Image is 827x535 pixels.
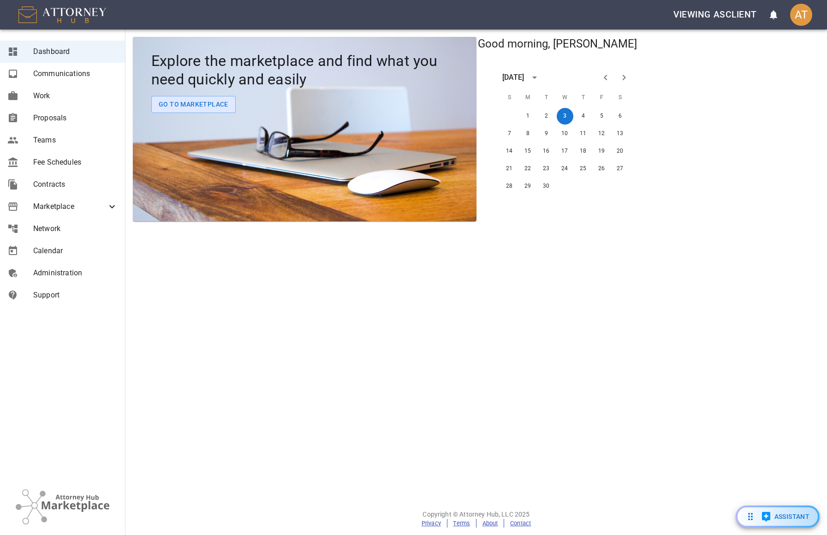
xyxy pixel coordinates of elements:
[612,89,629,107] span: Saturday
[557,143,573,160] button: 17
[594,89,610,107] span: Friday
[594,108,610,125] button: 5
[520,89,536,107] span: Monday
[575,125,592,142] button: 11
[33,135,118,146] span: Teams
[557,108,573,125] button: 3
[538,125,555,142] button: 9
[594,125,610,142] button: 12
[520,108,536,125] button: 1
[33,68,118,79] span: Communications
[538,178,555,195] button: 30
[501,143,518,160] button: 14
[18,6,106,23] img: AttorneyHub Logo
[557,125,573,142] button: 10
[520,125,536,142] button: 8
[33,46,118,57] span: Dashboard
[575,143,592,160] button: 18
[575,108,592,125] button: 4
[612,125,629,142] button: 13
[527,70,542,85] button: calendar view is open, switch to year view
[33,245,118,256] span: Calendar
[612,143,629,160] button: 20
[33,201,107,212] span: Marketplace
[762,4,785,26] button: open notifications menu
[520,143,536,160] button: 15
[510,520,531,527] a: Contact
[538,89,555,107] span: Tuesday
[501,178,518,195] button: 28
[33,157,118,168] span: Fee Schedules
[612,108,629,125] button: 6
[33,179,118,190] span: Contracts
[575,160,592,177] button: 25
[520,178,536,195] button: 29
[33,223,118,234] span: Network
[538,108,555,125] button: 2
[482,520,498,527] a: About
[16,489,109,524] img: Attorney Hub Marketplace
[453,520,470,527] a: Terms
[594,160,610,177] button: 26
[502,72,524,83] div: [DATE]
[33,113,118,124] span: Proposals
[125,510,827,519] p: Copyright © Attorney Hub, LLC 2025
[790,4,812,26] div: AT
[501,89,518,107] span: Sunday
[612,160,629,177] button: 27
[596,68,615,87] button: Previous month
[520,160,536,177] button: 22
[33,90,118,101] span: Work
[151,52,458,89] h4: Explore the marketplace and find what you need quickly and easily
[476,37,639,52] h5: Good morning, [PERSON_NAME]
[151,96,236,113] button: Go To Marketplace
[557,89,573,107] span: Wednesday
[538,160,555,177] button: 23
[501,160,518,177] button: 21
[501,125,518,142] button: 7
[33,267,118,279] span: Administration
[670,4,761,25] button: Viewing asclient
[594,143,610,160] button: 19
[33,290,118,301] span: Support
[615,68,633,87] button: Next month
[557,160,573,177] button: 24
[538,143,555,160] button: 16
[422,520,441,527] a: Privacy
[575,89,592,107] span: Thursday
